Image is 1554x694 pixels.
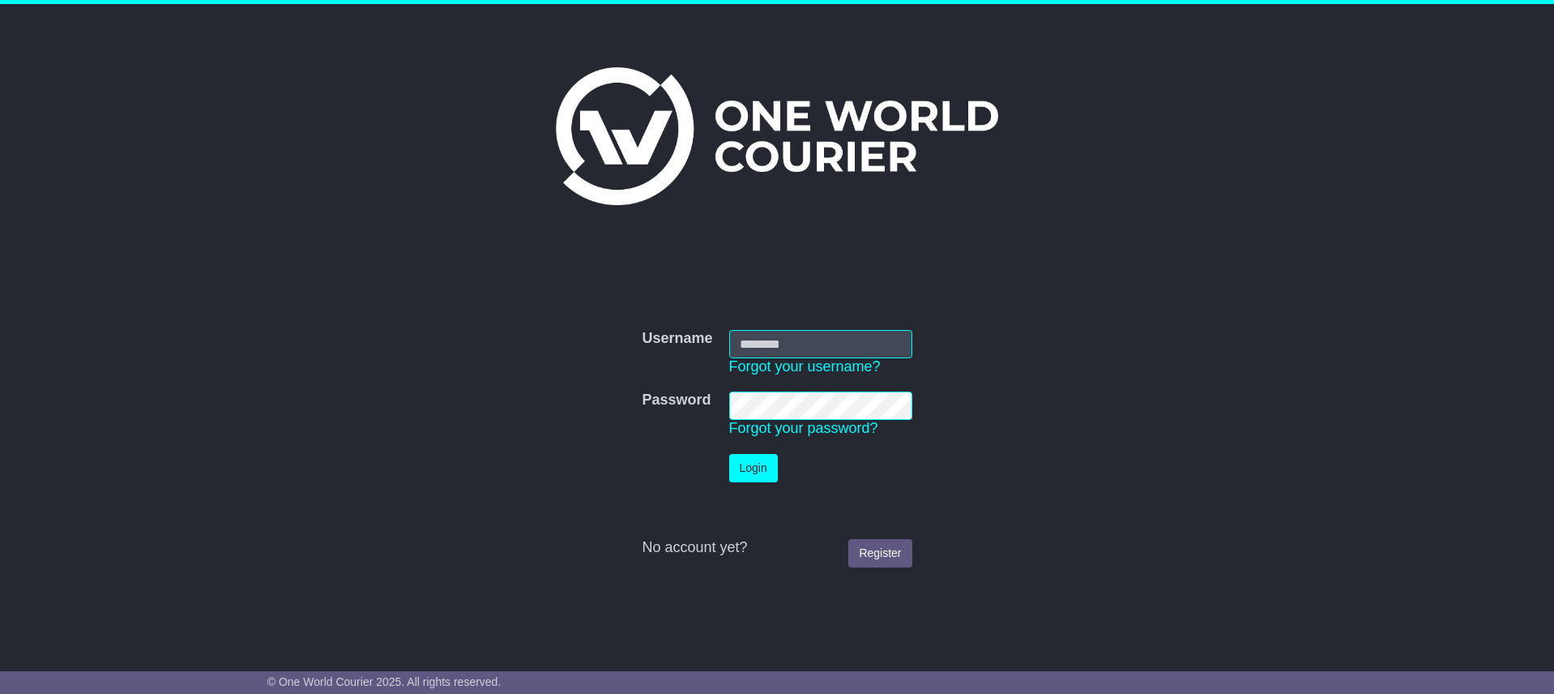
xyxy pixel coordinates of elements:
a: Register [848,539,911,568]
a: Forgot your password? [729,420,878,436]
a: Forgot your username? [729,358,881,375]
label: Password [642,392,711,409]
img: One World [556,67,998,205]
label: Username [642,330,712,348]
span: © One World Courier 2025. All rights reserved. [267,675,502,688]
button: Login [729,454,778,482]
div: No account yet? [642,539,911,557]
